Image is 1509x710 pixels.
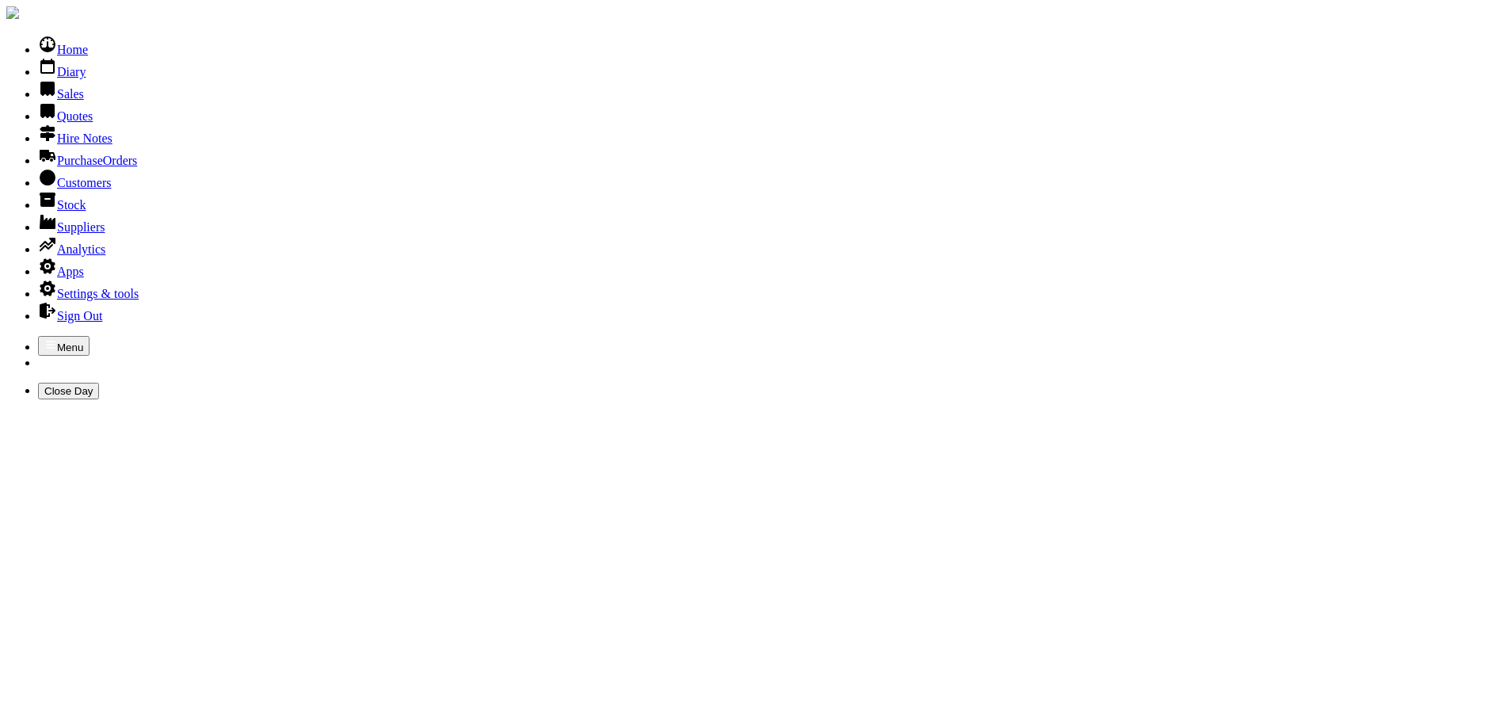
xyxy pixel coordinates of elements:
[38,220,105,234] a: Suppliers
[38,190,1503,212] li: Stock
[38,309,102,323] a: Sign Out
[38,79,1503,101] li: Sales
[38,336,90,356] button: Menu
[38,87,84,101] a: Sales
[38,383,99,399] button: Close Day
[6,6,19,19] img: companylogo.jpg
[38,265,84,278] a: Apps
[38,287,139,300] a: Settings & tools
[38,109,93,123] a: Quotes
[38,132,112,145] a: Hire Notes
[38,212,1503,235] li: Suppliers
[38,176,111,189] a: Customers
[38,43,88,56] a: Home
[38,242,105,256] a: Analytics
[38,198,86,212] a: Stock
[38,65,86,78] a: Diary
[38,154,137,167] a: PurchaseOrders
[38,124,1503,146] li: Hire Notes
